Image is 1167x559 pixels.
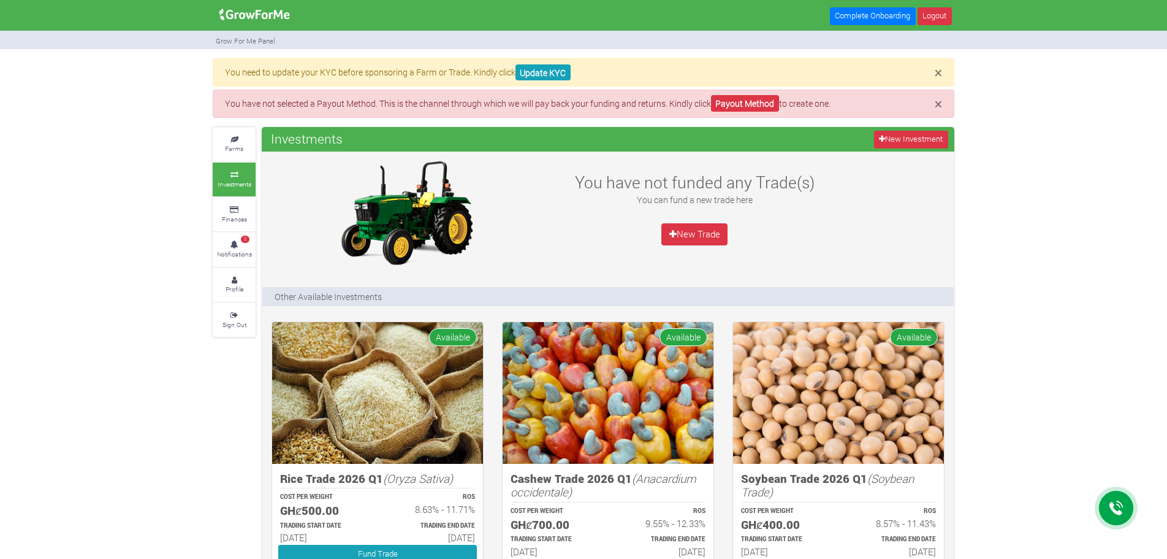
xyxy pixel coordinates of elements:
img: growforme image [330,158,483,268]
a: Farms [213,128,256,161]
a: Complete Onboarding [830,7,916,25]
a: Update KYC [515,64,571,81]
a: Sign Out [213,303,256,337]
a: Payout Method [711,95,779,112]
h6: [DATE] [389,532,475,543]
p: COST PER WEIGHT [280,493,367,502]
span: Available [429,328,477,346]
h6: [DATE] [619,546,705,557]
a: 2 Notifications [213,233,256,266]
span: × [935,94,942,113]
h6: [DATE] [280,532,367,543]
h6: [DATE] [511,546,597,557]
a: Profile [213,268,256,302]
p: Other Available Investments [275,290,382,303]
button: Close [935,97,942,111]
p: Estimated Trading End Date [389,522,475,531]
h5: GHȼ700.00 [511,518,597,532]
p: ROS [850,507,936,516]
h5: GHȼ500.00 [280,504,367,518]
p: You have not selected a Payout Method. This is the channel through which we will pay back your fu... [225,97,942,110]
p: COST PER WEIGHT [741,507,827,516]
span: Investments [268,126,346,151]
p: You can fund a new trade here [561,193,827,206]
p: ROS [389,493,475,502]
img: growforme image [503,322,713,464]
h5: GHȼ400.00 [741,518,827,532]
small: Sign Out [222,320,246,329]
h6: 9.55% - 12.33% [619,518,705,529]
p: Estimated Trading End Date [850,535,936,544]
small: Investments [218,180,251,188]
small: Notifications [217,250,252,258]
small: Farms [225,144,243,153]
h6: 8.63% - 11.71% [389,504,475,515]
span: × [935,63,942,82]
i: (Anacardium occidentale) [511,471,696,500]
h6: [DATE] [850,546,936,557]
img: growforme image [272,322,483,464]
p: Estimated Trading Start Date [511,535,597,544]
small: Grow For Me Panel [216,36,275,45]
a: Investments [213,163,256,196]
p: You need to update your KYC before sponsoring a Farm or Trade. Kindly click [225,66,942,79]
small: Profile [226,285,243,293]
h5: Soybean Trade 2026 Q1 [741,472,936,499]
p: Estimated Trading Start Date [280,522,367,531]
h5: Rice Trade 2026 Q1 [280,472,475,486]
a: New Investment [874,131,948,148]
h6: 8.57% - 11.43% [850,518,936,529]
small: Finances [222,215,247,223]
h6: [DATE] [741,546,827,557]
span: Available [890,328,938,346]
a: Logout [918,7,952,25]
a: New Trade [661,223,728,245]
h3: You have not funded any Trade(s) [561,172,827,192]
img: growforme image [215,2,294,27]
p: COST PER WEIGHT [511,507,597,516]
p: Estimated Trading End Date [619,535,705,544]
p: Estimated Trading Start Date [741,535,827,544]
h5: Cashew Trade 2026 Q1 [511,472,705,499]
a: Finances [213,198,256,231]
i: (Oryza Sativa) [383,471,453,486]
span: Available [660,328,707,346]
i: (Soybean Trade) [741,471,914,500]
span: 2 [241,236,249,243]
img: growforme image [733,322,944,464]
p: ROS [619,507,705,516]
button: Close [935,66,942,80]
